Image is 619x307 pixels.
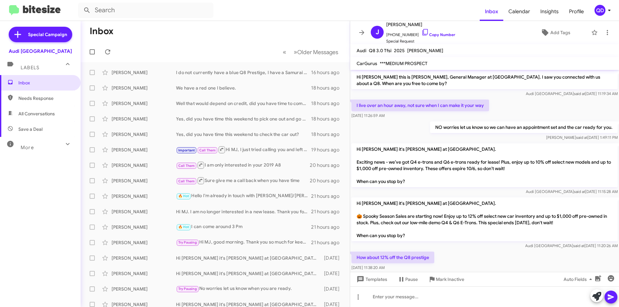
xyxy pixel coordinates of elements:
[9,48,72,54] div: Audi [GEOGRAPHIC_DATA]
[290,45,342,59] button: Next
[564,2,589,21] a: Profile
[176,146,311,154] div: Hi MJ, I just tried calling you and left your voicemail. Give me a call when you get a chance. I ...
[112,147,176,153] div: [PERSON_NAME]
[311,147,345,153] div: 19 hours ago
[112,100,176,107] div: [PERSON_NAME]
[21,145,34,150] span: More
[311,239,345,246] div: 21 hours ago
[525,243,618,248] span: Audi [GEOGRAPHIC_DATA] [DATE] 11:20:26 AM
[112,255,176,261] div: [PERSON_NAME]
[112,208,176,215] div: [PERSON_NAME]
[112,69,176,76] div: [PERSON_NAME]
[503,2,535,21] a: Calendar
[394,48,405,53] span: 2025
[392,273,423,285] button: Pause
[112,162,176,168] div: [PERSON_NAME]
[310,162,345,168] div: 20 hours ago
[311,208,345,215] div: 21 hours ago
[407,48,443,53] span: [PERSON_NAME]
[423,273,469,285] button: Mark Inactive
[112,193,176,199] div: [PERSON_NAME]
[176,208,311,215] div: Hi MJ. I am no longer interested in a new lease. Thank you for your time
[112,286,176,292] div: [PERSON_NAME]
[297,49,338,56] span: Older Messages
[321,255,345,261] div: [DATE]
[480,2,503,21] a: Inbox
[574,91,585,96] span: said at
[178,148,195,152] span: Important
[369,48,391,53] span: Q8 3.0 Tfsi
[351,71,618,89] p: Hi [PERSON_NAME] this is [PERSON_NAME], General Manager at [GEOGRAPHIC_DATA]. I saw you connected...
[351,197,618,241] p: Hi [PERSON_NAME] it's [PERSON_NAME] at [GEOGRAPHIC_DATA]. 🎃 Spooky Season Sales are starting now!...
[112,239,176,246] div: [PERSON_NAME]
[351,113,385,118] span: [DATE] 11:26:59 AM
[576,135,587,140] span: said at
[526,91,618,96] span: Audi [GEOGRAPHIC_DATA] [DATE] 11:19:34 AM
[573,243,585,248] span: said at
[357,61,377,66] span: CarGurus
[421,32,455,37] a: Copy Number
[18,80,73,86] span: Inbox
[311,85,345,91] div: 18 hours ago
[321,270,345,277] div: [DATE]
[311,69,345,76] div: 16 hours ago
[310,177,345,184] div: 20 hours ago
[199,148,216,152] span: Call Them
[112,85,176,91] div: [PERSON_NAME]
[112,270,176,277] div: [PERSON_NAME]
[176,69,311,76] div: I do not currently have a blue Q8 Prestige, I have a Samurai Grey color in the prestige
[176,161,310,169] div: I am only interested in your 2019 A8
[526,189,618,194] span: Audi [GEOGRAPHIC_DATA] [DATE] 11:15:28 AM
[279,45,342,59] nav: Page navigation example
[564,273,594,285] span: Auto Fields
[176,270,321,277] div: Hi [PERSON_NAME] it's [PERSON_NAME] at [GEOGRAPHIC_DATA]. 🎃 Spooky Season Sales are starting now!...
[178,179,195,183] span: Call Them
[311,224,345,230] div: 21 hours ago
[311,193,345,199] div: 21 hours ago
[351,265,385,270] span: [DATE] 11:38:20 AM
[386,28,455,38] span: [PHONE_NUMBER]
[9,27,72,42] a: Special Campaign
[112,224,176,230] div: [PERSON_NAME]
[178,225,189,229] span: 🔥 Hot
[18,110,55,117] span: All Conversations
[311,116,345,122] div: 18 hours ago
[351,100,489,111] p: I live over an hour away, not sure when I can make it your way
[176,116,311,122] div: Yes, did you have time this weekend to pick one out and go over numbers?
[535,2,564,21] a: Insights
[176,223,311,231] div: I can come around 3 Pm
[311,100,345,107] div: 18 hours ago
[112,116,176,122] div: [PERSON_NAME]
[405,273,418,285] span: Pause
[178,240,197,245] span: Try Pausing
[18,95,73,101] span: Needs Response
[283,48,286,56] span: «
[279,45,290,59] button: Previous
[112,177,176,184] div: [PERSON_NAME]
[430,121,618,133] p: NO worries let us know so we can have an appointment set and the car ready for you.
[178,287,197,291] span: Try Pausing
[594,5,605,16] div: QD
[176,131,311,138] div: Yes, did you have time this weekend to check the car out?
[376,27,379,37] span: J
[558,273,600,285] button: Auto Fields
[380,61,427,66] span: ***MEDIUM PROSPECT
[350,273,392,285] button: Templates
[546,135,618,140] span: [PERSON_NAME] [DATE] 1:49:11 PM
[176,192,311,200] div: Hello I'm already in touch with [PERSON_NAME]/[PERSON_NAME] and coming in [DATE]
[311,131,345,138] div: 18 hours ago
[355,273,387,285] span: Templates
[176,100,311,107] div: Well that would depend on credit, did you have time to come by this weekend?
[386,21,455,28] span: [PERSON_NAME]
[18,126,43,132] span: Save a Deal
[321,286,345,292] div: [DATE]
[112,131,176,138] div: [PERSON_NAME]
[589,5,612,16] button: QD
[178,164,195,168] span: Call Them
[78,3,213,18] input: Search
[436,273,464,285] span: Mark Inactive
[28,31,67,38] span: Special Campaign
